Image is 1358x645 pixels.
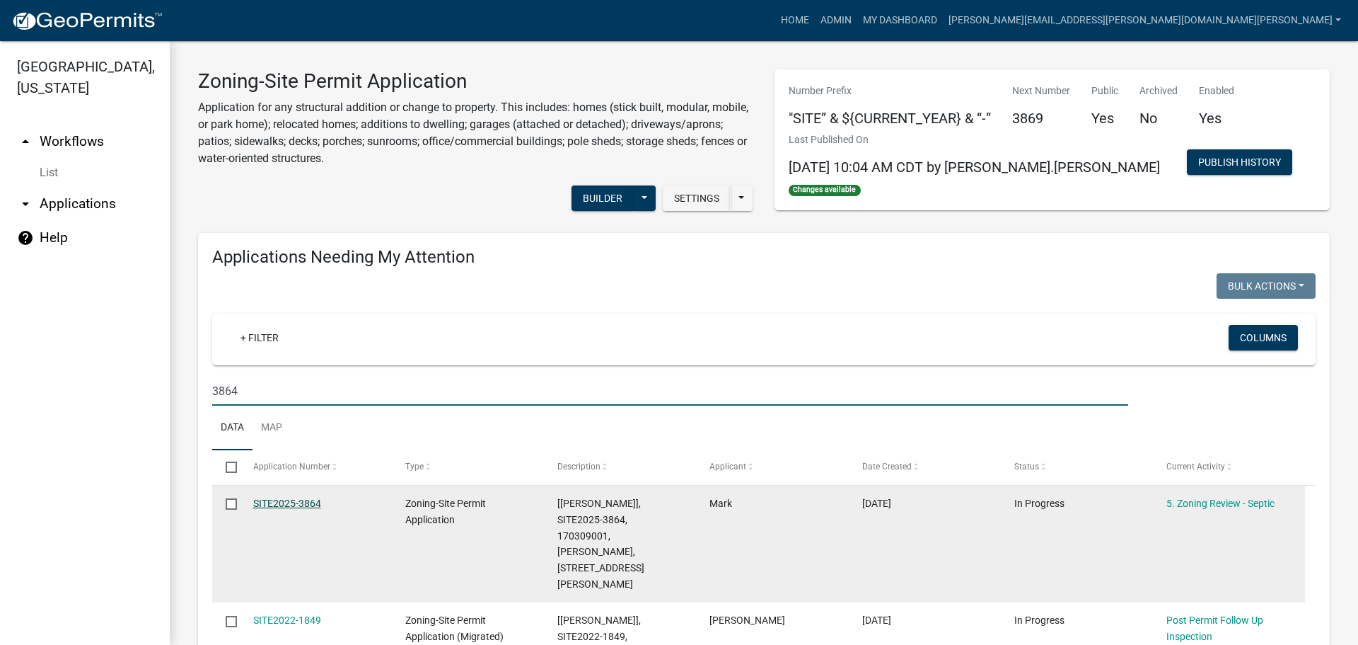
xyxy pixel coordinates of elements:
a: SITE2022-1849 [253,615,321,626]
p: Last Published On [789,132,1160,147]
p: Archived [1139,84,1178,98]
i: help [17,229,34,246]
h3: Zoning-Site Permit Application [198,69,753,93]
a: SITE2025-3864 [253,498,321,509]
datatable-header-cell: Date Created [848,450,1000,484]
p: Public [1091,84,1118,98]
span: Date Created [862,462,912,472]
span: Type [405,462,424,472]
a: + Filter [229,325,290,350]
a: 5. Zoning Review - Septic [1166,498,1275,509]
button: Publish History [1187,149,1292,175]
p: Next Number [1012,84,1070,98]
button: Settings [663,185,731,211]
a: Admin [815,7,857,34]
datatable-header-cell: Status [1001,450,1153,484]
span: Ron Schmit [709,615,785,626]
span: 09/10/2025 [862,498,891,509]
a: Home [775,7,815,34]
datatable-header-cell: Applicant [696,450,848,484]
p: Enabled [1199,84,1234,98]
h5: 3869 [1012,110,1070,127]
datatable-header-cell: Application Number [239,450,391,484]
span: Zoning-Site Permit Application [405,498,486,525]
datatable-header-cell: Current Activity [1153,450,1305,484]
span: Status [1014,462,1039,472]
button: Builder [571,185,634,211]
a: [PERSON_NAME][EMAIL_ADDRESS][PERSON_NAME][DOMAIN_NAME][PERSON_NAME] [943,7,1347,34]
i: arrow_drop_down [17,195,34,212]
a: My Dashboard [857,7,943,34]
span: Application Number [253,462,330,472]
span: [DATE] 10:04 AM CDT by [PERSON_NAME].[PERSON_NAME] [789,159,1160,176]
a: Map [253,406,291,451]
h4: Applications Needing My Attention [212,247,1316,268]
span: Description [557,462,600,472]
span: In Progress [1014,615,1064,626]
p: Application for any structural addition or change to property. This includes: homes (stick built,... [198,99,753,167]
a: Data [212,406,253,451]
p: Number Prefix [789,84,991,98]
span: Applicant [709,462,746,472]
h5: "SITE” & ${CURRENT_YEAR} & “-” [789,110,991,127]
input: Search for applications [212,377,1128,406]
datatable-header-cell: Select [212,450,239,484]
datatable-header-cell: Description [544,450,696,484]
h5: Yes [1199,110,1234,127]
h5: Yes [1091,110,1118,127]
span: Current Activity [1166,462,1225,472]
span: 04/22/2022 [862,615,891,626]
wm-modal-confirm: Workflow Publish History [1187,158,1292,169]
button: Columns [1229,325,1298,350]
button: Bulk Actions [1217,273,1316,299]
span: In Progress [1014,498,1064,509]
a: Post Permit Follow Up Inspection [1166,615,1263,642]
i: arrow_drop_up [17,133,34,150]
h5: No [1139,110,1178,127]
span: [Wayne Leitheiser], SITE2025-3864, 170309001, MARK STADSVOLD, 11187 W Lake Eunice Rd [557,498,644,590]
span: Changes available [789,185,861,196]
datatable-header-cell: Type [392,450,544,484]
span: Mark [709,498,732,509]
span: Zoning-Site Permit Application (Migrated) [405,615,504,642]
